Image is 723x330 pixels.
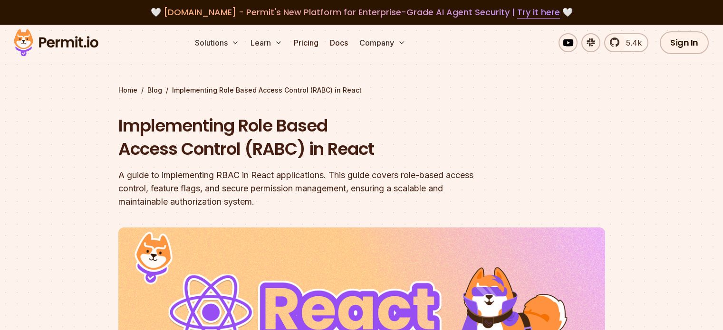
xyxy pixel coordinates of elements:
[118,85,605,95] div: / /
[247,33,286,52] button: Learn
[326,33,352,52] a: Docs
[604,33,648,52] a: 5.4k
[118,85,137,95] a: Home
[147,85,162,95] a: Blog
[164,6,560,18] span: [DOMAIN_NAME] - Permit's New Platform for Enterprise-Grade AI Agent Security |
[517,6,560,19] a: Try it here
[10,27,103,59] img: Permit logo
[660,31,709,54] a: Sign In
[23,6,700,19] div: 🤍 🤍
[620,37,642,48] span: 5.4k
[118,169,483,208] div: A guide to implementing RBAC in React applications. This guide covers role-based access control, ...
[191,33,243,52] button: Solutions
[356,33,409,52] button: Company
[118,114,483,161] h1: Implementing Role Based Access Control (RABC) in React
[290,33,322,52] a: Pricing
